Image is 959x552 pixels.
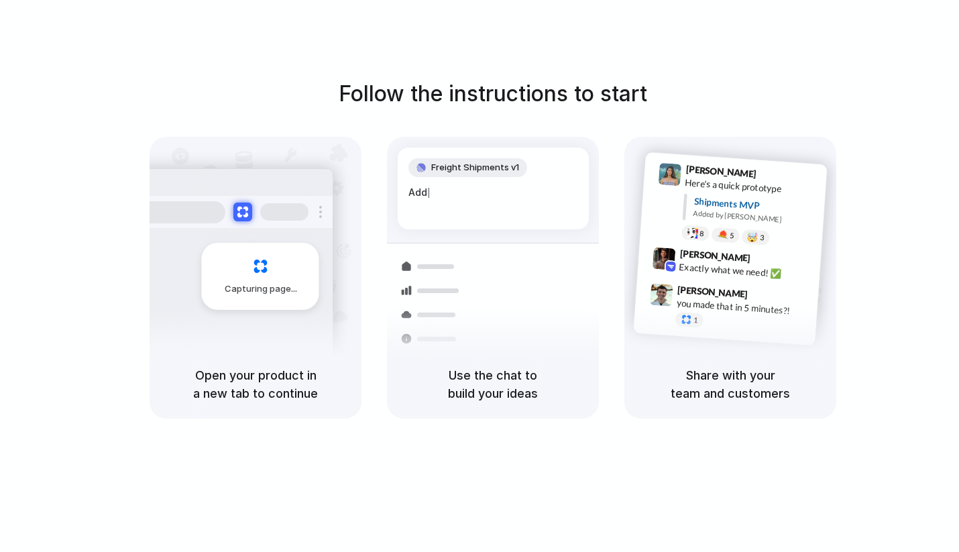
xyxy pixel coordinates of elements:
[427,187,431,198] span: |
[408,185,578,200] div: Add
[747,233,758,243] div: 🤯
[679,246,750,266] span: [PERSON_NAME]
[754,253,782,269] span: 9:42 AM
[403,366,583,402] h5: Use the chat to build your ideas
[676,296,810,319] div: you made that in 5 minutes?!
[693,195,817,217] div: Shipments MVP
[431,161,519,174] span: Freight Shipments v1
[339,78,647,110] h1: Follow the instructions to start
[693,208,816,227] div: Added by [PERSON_NAME]
[693,317,698,324] span: 1
[685,162,756,181] span: [PERSON_NAME]
[166,366,345,402] h5: Open your product in a new tab to continue
[699,230,704,237] span: 8
[225,282,299,296] span: Capturing page
[677,282,748,302] span: [PERSON_NAME]
[760,234,765,241] span: 3
[730,232,734,239] span: 5
[760,168,788,184] span: 9:41 AM
[752,289,779,305] span: 9:47 AM
[640,366,820,402] h5: Share with your team and customers
[685,176,819,199] div: Here's a quick prototype
[679,260,813,283] div: Exactly what we need! ✅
